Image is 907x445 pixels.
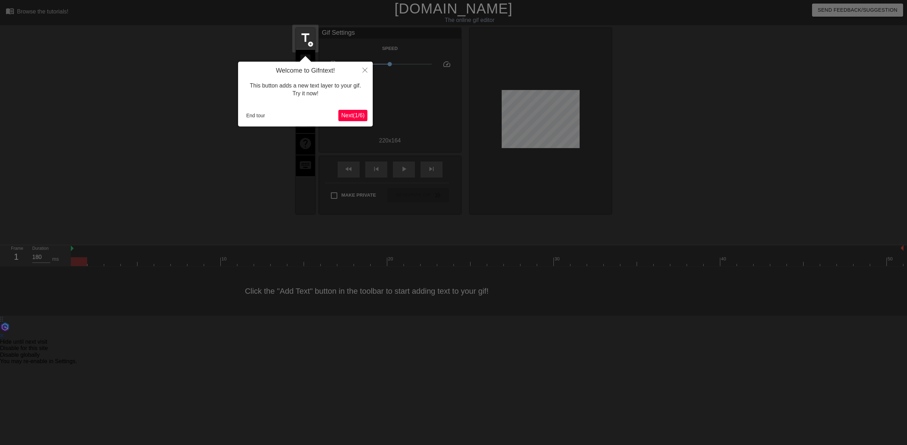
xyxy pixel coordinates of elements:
span: Next ( 1 / 6 ) [341,112,365,118]
button: Close [357,62,373,78]
button: Next [338,110,367,121]
h4: Welcome to Gifntext! [243,67,367,75]
button: End tour [243,110,268,121]
div: This button adds a new text layer to your gif. Try it now! [243,75,367,105]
